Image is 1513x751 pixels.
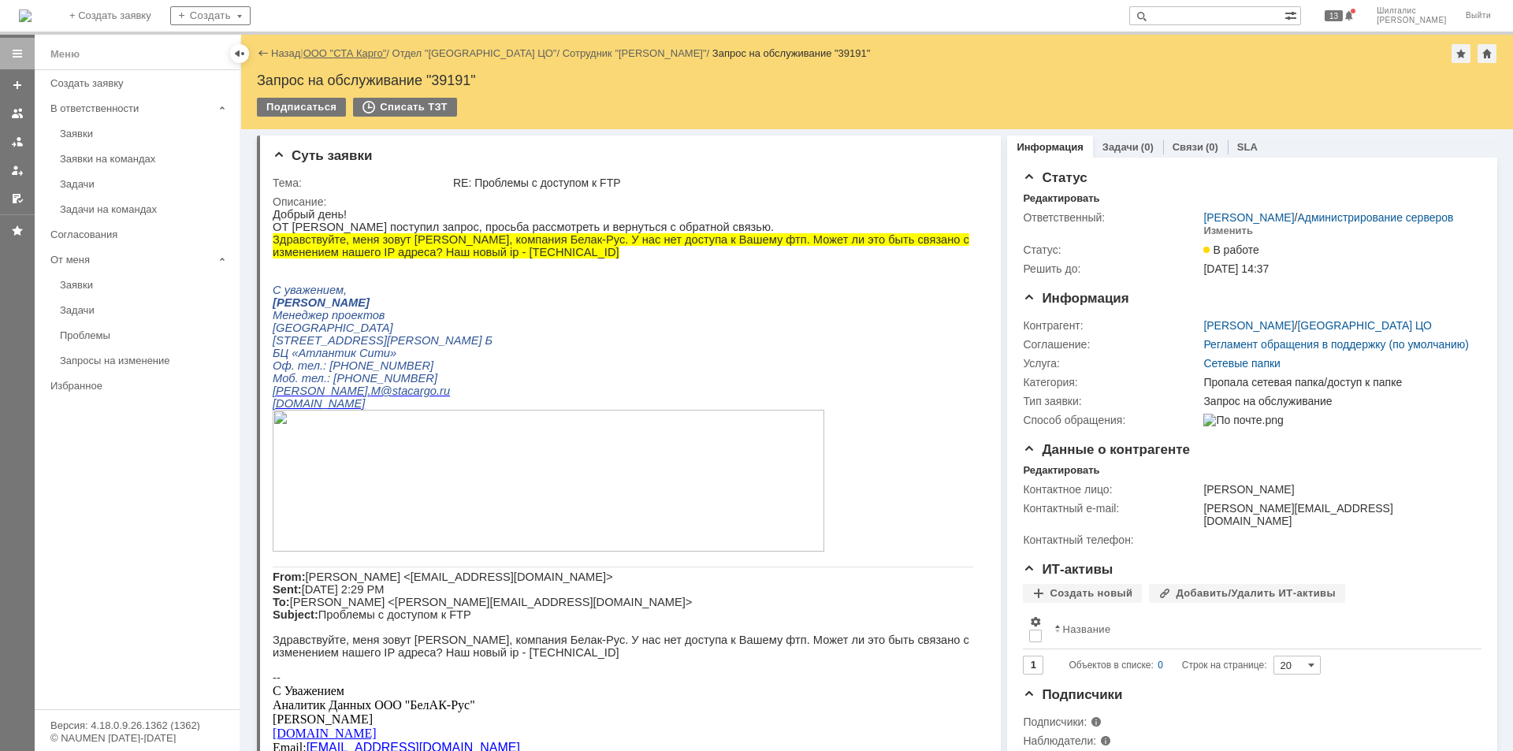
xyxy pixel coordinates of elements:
div: Скрыть меню [230,44,249,63]
div: Способ обращения: [1023,414,1200,426]
a: ООО "СТА Карго" [303,47,387,59]
div: Заявки [60,279,230,291]
span: Данные о контрагенте [1023,442,1190,457]
span: Объектов в списке: [1069,660,1153,671]
div: 0 [1158,656,1163,675]
a: Проблемы [54,323,236,348]
a: [EMAIL_ADDRESS][DOMAIN_NAME] [34,533,247,546]
div: | [300,46,303,58]
div: Услуга: [1023,357,1200,370]
div: Добавить в избранное [1452,44,1470,63]
a: Мои согласования [5,186,30,211]
a: Мои заявки [5,158,30,183]
div: Подписчики: [1023,716,1181,728]
a: Перейти на домашнюю страницу [19,9,32,22]
div: Соглашение: [1023,338,1200,351]
div: Запрос на обслуживание "39191" [712,47,871,59]
a: Администрирование серверов [1297,211,1453,224]
div: / [563,47,712,59]
span: В работе [1203,244,1258,256]
span: ru [167,177,177,189]
a: Регламент обращения в поддержку (по умолчанию) [1203,338,1469,351]
div: Заявки [60,128,230,139]
span: Расширенный поиск [1284,7,1300,22]
div: Запрос на обслуживание "39191" [257,72,1497,88]
div: (0) [1141,141,1154,153]
span: 13 [1325,10,1343,21]
div: © NAUMEN [DATE]-[DATE] [50,733,224,743]
span: Статус [1023,170,1087,185]
a: Заявки на командах [54,147,236,171]
div: Тип заявки: [1023,395,1200,407]
div: В ответственности [50,102,213,114]
div: Меню [50,45,80,64]
div: (0) [1206,141,1218,153]
div: Задачи [60,178,230,190]
a: Отдел "[GEOGRAPHIC_DATA] ЦО" [392,47,557,59]
div: Контактный e-mail: [1023,502,1200,515]
a: Связи [1173,141,1203,153]
div: Проблемы [60,329,230,341]
a: Заявки в моей ответственности [5,129,30,154]
span: Шилгалис [1377,6,1447,16]
a: Создать заявку [5,72,30,98]
div: Задачи на командах [60,203,230,215]
div: Статус: [1023,244,1200,256]
div: Описание: [273,195,981,208]
a: Задачи [1102,141,1139,153]
a: [PERSON_NAME] [1203,211,1294,224]
div: Редактировать [1023,464,1099,477]
a: Создать заявку [44,71,236,95]
a: Информация [1017,141,1083,153]
div: Название [1062,623,1110,635]
a: Задачи на командах [54,197,236,221]
div: Категория: [1023,376,1200,389]
div: Запросы на изменение [60,355,230,366]
span: [PERSON_NAME] [1377,16,1447,25]
div: Изменить [1203,225,1253,237]
span: ИТ-активы [1023,562,1113,577]
a: Запросы на изменение [54,348,236,373]
span: [DATE] 14:37 [1203,262,1269,275]
div: Наблюдатели: [1023,734,1181,747]
div: Сделать домашней страницей [1478,44,1496,63]
div: [PERSON_NAME][EMAIL_ADDRESS][DOMAIN_NAME] [1203,502,1474,527]
img: logo [19,9,32,22]
img: По почте.png [1203,414,1283,426]
div: Избранное [50,380,213,392]
a: Сетевые папки [1203,357,1281,370]
div: / [303,47,392,59]
span: . [164,177,167,189]
span: Суть заявки [273,148,372,163]
div: / [392,47,563,59]
div: Создать [170,6,251,25]
a: Сотрудник "[PERSON_NAME]" [563,47,707,59]
div: Версия: 4.18.0.9.26.1362 (1362) [50,720,224,731]
div: Запрос на обслуживание [1203,395,1474,407]
span: Информация [1023,291,1128,306]
div: Контактное лицо: [1023,483,1200,496]
a: Заявки [54,273,236,297]
a: Заявки на командах [5,101,30,126]
th: Название [1048,609,1469,649]
a: Согласования [44,222,236,247]
span: stacargo [120,177,164,189]
div: Заявки на командах [60,153,230,165]
a: SLA [1237,141,1258,153]
span: M [99,177,108,189]
i: Строк на странице: [1069,656,1266,675]
div: Редактировать [1023,192,1099,205]
span: . [95,177,99,189]
div: Тема: [273,177,450,189]
span: Настройки [1029,615,1042,628]
div: От меня [50,254,213,266]
span: Подписчики [1023,687,1122,702]
div: Решить до: [1023,262,1200,275]
a: Задачи [54,172,236,196]
div: / [1203,319,1432,332]
a: Заявки [54,121,236,146]
div: Контактный телефон: [1023,534,1200,546]
div: Контрагент: [1023,319,1200,332]
div: [PERSON_NAME] [1203,483,1474,496]
div: Пропала сетевая папка/доступ к папке [1203,376,1474,389]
